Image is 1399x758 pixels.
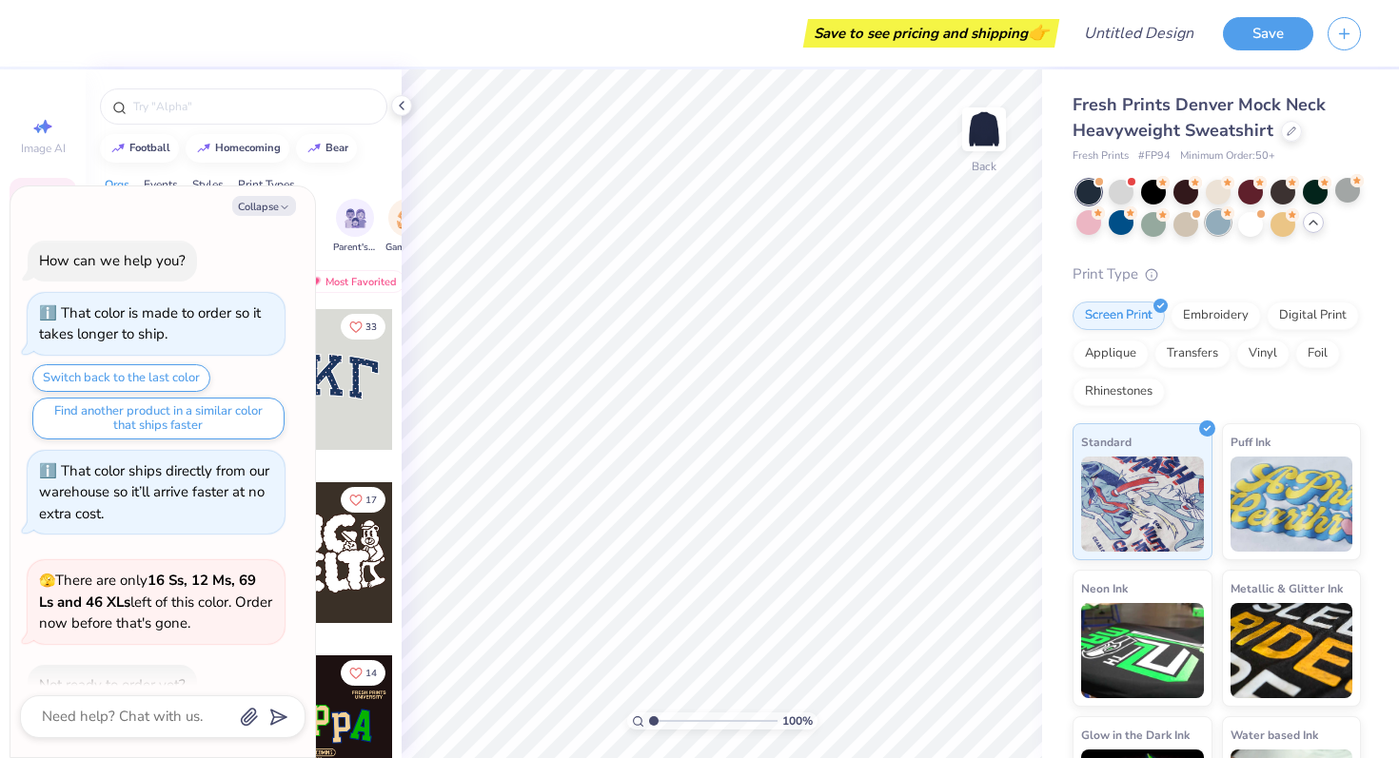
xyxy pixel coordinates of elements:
[105,176,129,193] div: Orgs
[39,571,272,632] span: There are only left of this color. Order now before that's gone.
[192,176,224,193] div: Styles
[1138,148,1171,165] span: # FP94
[1073,301,1165,330] div: Screen Print
[333,241,377,255] span: Parent's Weekend
[298,270,405,293] div: Most Favorited
[385,199,429,255] button: filter button
[39,461,269,523] div: That color ships directly from our warehouse so it’ll arrive faster at no extra cost.
[1236,340,1290,368] div: Vinyl
[1081,578,1128,598] span: Neon Ink
[1073,148,1129,165] span: Fresh Prints
[333,199,377,255] div: filter for Parent's Weekend
[1073,340,1149,368] div: Applique
[325,143,348,153] div: bear
[1081,457,1204,552] img: Standard
[345,207,366,229] img: Parent's Weekend Image
[100,134,179,163] button: football
[131,97,375,116] input: Try "Alpha"
[144,176,178,193] div: Events
[39,251,186,270] div: How can we help you?
[965,110,1003,148] img: Back
[1231,603,1353,698] img: Metallic & Glitter Ink
[365,322,377,332] span: 33
[1231,457,1353,552] img: Puff Ink
[39,572,55,590] span: 🫣
[385,241,429,255] span: Game Day
[1231,578,1343,598] span: Metallic & Glitter Ink
[196,143,211,154] img: trend_line.gif
[296,134,357,163] button: bear
[129,143,170,153] div: football
[385,199,429,255] div: filter for Game Day
[1231,432,1271,452] span: Puff Ink
[341,660,385,686] button: Like
[365,669,377,678] span: 14
[782,712,813,729] span: 100 %
[1081,603,1204,698] img: Neon Ink
[341,487,385,513] button: Like
[1073,93,1326,142] span: Fresh Prints Denver Mock Neck Heavyweight Sweatshirt
[1180,148,1275,165] span: Minimum Order: 50 +
[32,398,285,439] button: Find another product in a similar color that ships faster
[1073,263,1361,285] div: Print Type
[39,303,261,344] div: That color is made to order so it takes longer to ship.
[972,158,996,175] div: Back
[365,496,377,505] span: 17
[21,141,66,156] span: Image AI
[1028,21,1049,44] span: 👉
[1081,432,1132,452] span: Standard
[215,143,281,153] div: homecoming
[238,176,295,193] div: Print Types
[341,314,385,340] button: Like
[1223,17,1313,50] button: Save
[110,143,126,154] img: trend_line.gif
[333,199,377,255] button: filter button
[1295,340,1340,368] div: Foil
[1267,301,1359,330] div: Digital Print
[1073,378,1165,406] div: Rhinestones
[397,207,419,229] img: Game Day Image
[808,19,1054,48] div: Save to see pricing and shipping
[1171,301,1261,330] div: Embroidery
[232,196,296,216] button: Collapse
[32,364,210,392] button: Switch back to the last color
[1069,14,1209,52] input: Untitled Design
[306,143,322,154] img: trend_line.gif
[1231,725,1318,745] span: Water based Ink
[39,571,256,612] strong: 16 Ss, 12 Ms, 69 Ls and 46 XLs
[39,675,186,694] div: Not ready to order yet?
[1081,725,1190,745] span: Glow in the Dark Ink
[186,134,289,163] button: homecoming
[1154,340,1231,368] div: Transfers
